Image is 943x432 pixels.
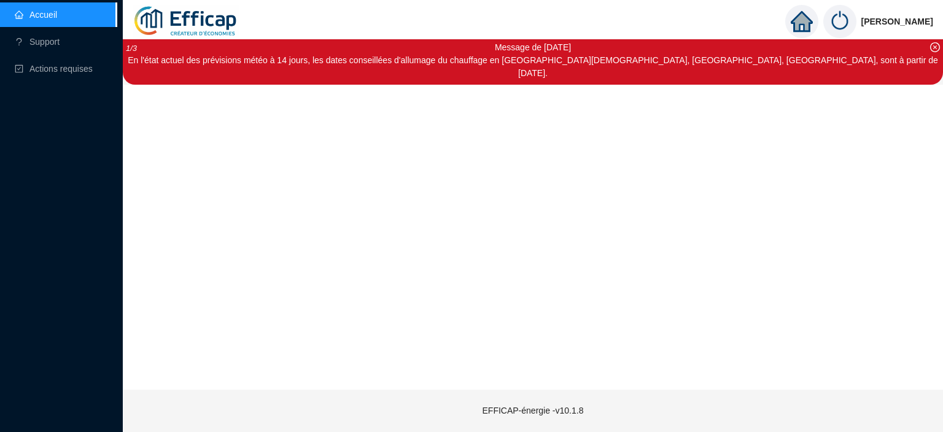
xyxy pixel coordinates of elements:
img: power [823,5,856,38]
span: check-square [15,64,23,73]
a: questionSupport [15,37,60,47]
span: [PERSON_NAME] [861,2,933,41]
div: Message de [DATE] [125,41,941,54]
a: homeAccueil [15,10,57,20]
span: EFFICAP-énergie - v10.1.8 [483,406,584,415]
i: 1 / 3 [126,44,137,53]
span: close-circle [930,42,940,52]
span: home [791,10,813,33]
div: En l'état actuel des prévisions météo à 14 jours, les dates conseillées d'allumage du chauffage e... [125,54,941,80]
span: Actions requises [29,64,93,74]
